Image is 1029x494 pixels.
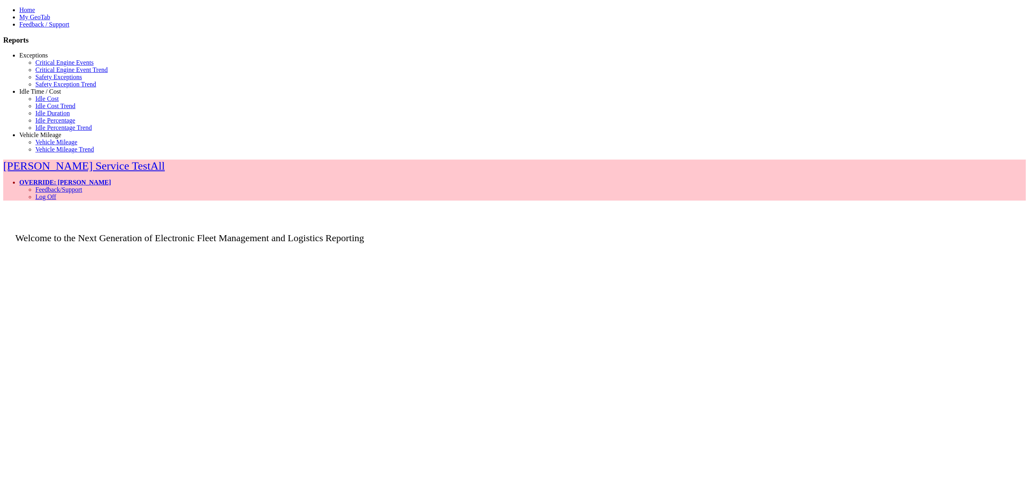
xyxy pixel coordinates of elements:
a: Vehicle Mileage Trend [35,146,94,153]
a: Feedback / Support [19,21,69,28]
a: Log Off [35,193,56,200]
a: Idle Time / Cost [19,88,61,95]
a: Home [19,6,35,13]
a: OVERRIDE: [PERSON_NAME] [19,179,111,186]
a: Safety Exceptions [35,74,82,80]
a: Idle Percentage Trend [35,124,92,131]
a: Critical Engine Event Trend [35,66,108,73]
a: Exceptions [19,52,48,59]
a: Idle Percentage [35,117,75,124]
a: Idle Duration [35,110,70,117]
a: Critical Engine Events [35,59,94,66]
a: [PERSON_NAME] Service TestAll [3,160,165,172]
h3: Reports [3,36,1026,45]
a: Idle Cost [35,95,59,102]
a: Vehicle Mileage [35,139,77,146]
a: My GeoTab [19,14,50,20]
a: Feedback/Support [35,186,82,193]
a: Safety Exception Trend [35,81,96,88]
p: Welcome to the Next Generation of Electronic Fleet Management and Logistics Reporting [3,221,1026,244]
a: Vehicle Mileage [19,131,61,138]
a: Idle Cost Trend [35,102,76,109]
